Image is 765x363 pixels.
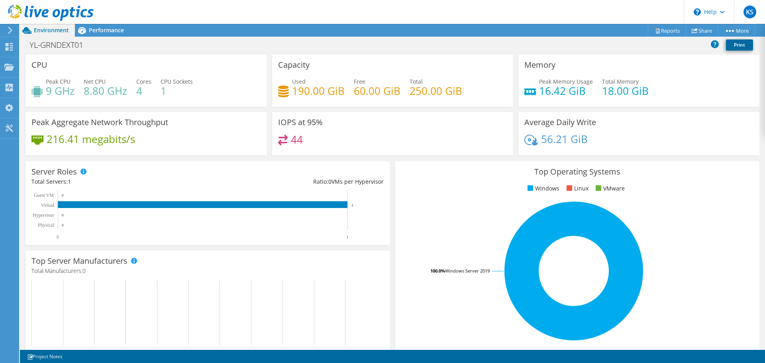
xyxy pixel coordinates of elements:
[136,86,151,95] h4: 4
[31,177,208,186] div: Total Servers:
[594,184,625,193] li: VMware
[34,26,69,34] span: Environment
[62,213,64,217] text: 0
[31,61,47,69] h3: CPU
[410,78,423,85] span: Total
[445,268,490,274] tspan: Windows Server 2019
[208,177,384,186] div: Ratio: VMs per Hypervisor
[410,86,462,95] h4: 250.00 GiB
[62,223,64,227] text: 0
[161,78,193,85] span: CPU Sockets
[57,234,59,240] text: 0
[84,78,106,85] span: Net CPU
[524,61,555,69] h3: Memory
[694,8,701,16] svg: \n
[351,203,353,207] text: 1
[292,78,306,85] span: Used
[539,78,593,85] span: Peak Memory Usage
[278,61,310,69] h3: Capacity
[541,135,588,143] h4: 56.21 GiB
[62,193,64,197] text: 0
[31,118,168,127] h3: Peak Aggregate Network Throughput
[31,257,127,265] h3: Top Server Manufacturers
[602,86,649,95] h4: 18.00 GiB
[565,184,588,193] li: Linux
[743,6,756,18] span: KS
[718,24,755,37] a: More
[648,24,686,37] a: Reports
[38,222,54,228] text: Physical
[686,24,718,37] a: Share
[292,86,345,95] h4: 190.00 GiB
[84,86,127,95] h4: 8.80 GHz
[524,118,596,127] h3: Average Daily Write
[278,118,323,127] h3: IOPS at 95%
[31,267,384,275] h4: Total Manufacturers:
[539,86,593,95] h4: 16.42 GiB
[22,351,68,361] a: Project Notes
[430,268,445,274] tspan: 100.0%
[89,26,124,34] span: Performance
[46,86,75,95] h4: 9 GHz
[354,78,365,85] span: Free
[68,178,71,185] span: 1
[41,202,55,208] text: Virtual
[602,78,639,85] span: Total Memory
[26,41,96,49] h1: YL-GRNDEXT01
[47,135,135,143] h4: 216.41 megabits/s
[401,167,753,176] h3: Top Operating Systems
[726,39,753,51] a: Print
[328,178,331,185] span: 0
[346,234,349,240] text: 1
[31,167,77,176] h3: Server Roles
[354,86,400,95] h4: 60.00 GiB
[136,78,151,85] span: Cores
[34,192,54,198] text: Guest VM
[161,86,193,95] h4: 1
[33,212,54,218] text: Hypervisor
[82,267,86,275] span: 0
[46,78,71,85] span: Peak CPU
[291,135,303,144] h4: 44
[526,184,559,193] li: Windows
